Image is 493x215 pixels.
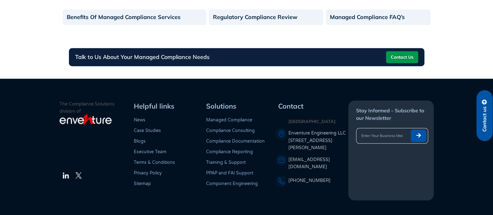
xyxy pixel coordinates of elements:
a: Regulatory Compliance Review [209,9,323,25]
a: Case Studies [134,128,161,133]
a: Managed Compliance [206,117,252,123]
img: A phone icon representing a telephone number [276,176,287,187]
a: Component Engineering [206,181,258,186]
img: enventure-light-logo_s [60,114,112,125]
a: Enventure Engineering LLC[STREET_ADDRESS][PERSON_NAME] [288,129,347,151]
a: Benefits Of Managed Compliance Services [63,9,206,25]
a: Compliance Reporting [206,149,253,154]
h3: Talk to Us About Your Managed Compliance Needs [75,54,210,60]
strong: [GEOGRAPHIC_DATA] [288,119,336,124]
a: Terms & Conditions [134,160,175,165]
a: PPAP and FAI Support [206,170,253,176]
img: The LinkedIn Logo [62,172,70,179]
a: Contact Us [386,51,418,63]
a: [EMAIL_ADDRESS][DOMAIN_NAME] [288,157,330,169]
a: Blogs [134,139,146,144]
img: The Twitter Logo [75,172,82,178]
a: Sitemap [134,181,151,186]
a: Training & Support [206,160,246,165]
input: Enter Your Business Mail ID [356,129,408,142]
img: A pin icon representing a location [276,128,287,139]
p: The Compliance Solutions division of [60,100,132,115]
a: Managed Compliance FAQ’s [326,9,431,25]
span: Solutions [206,102,236,110]
a: Contact us [476,90,493,141]
span: Stay Informed – Subscribe to our Newsletter [356,107,424,121]
a: Compliance Documentation [206,139,265,144]
a: Privacy Policy [134,170,162,176]
a: News [134,117,145,123]
span: Helpful links [134,102,174,110]
a: [PHONE_NUMBER] [288,178,331,183]
img: An envelope representing an email [276,155,287,166]
a: Compliance Consulting [206,128,255,133]
span: Contact [278,102,303,110]
a: Executive Team [134,149,167,154]
span: Contact Us [391,52,413,62]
